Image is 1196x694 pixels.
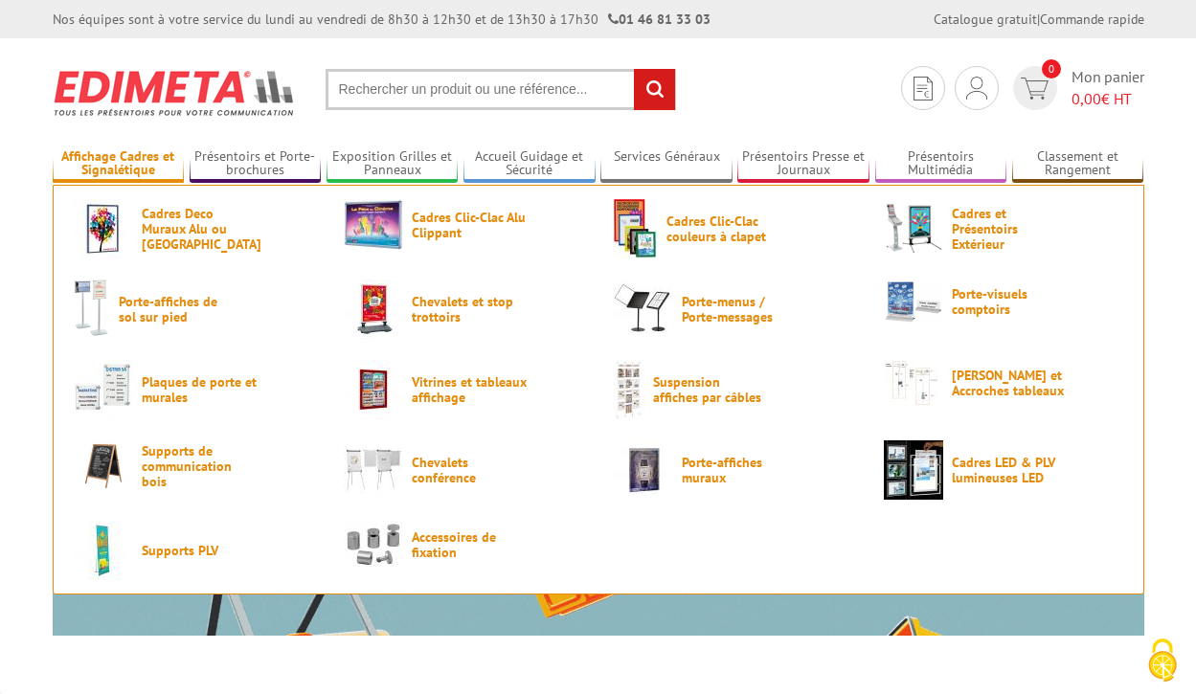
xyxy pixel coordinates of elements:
a: Catalogue gratuit [934,11,1037,28]
span: Chevalets conférence [412,455,527,485]
img: devis rapide [966,77,987,100]
span: Vitrines et tableaux affichage [412,374,527,405]
img: Plaques de porte et murales [74,360,133,419]
img: Cimaises et Accroches tableaux [884,360,943,406]
img: Supports de communication bois [74,440,133,491]
span: 0,00 [1072,89,1101,108]
a: Présentoirs Presse et Journaux [737,148,869,180]
a: Porte-menus / Porte-messages [614,280,853,339]
span: Cadres Deco Muraux Alu ou [GEOGRAPHIC_DATA] [142,206,257,252]
img: Cookies (fenêtre modale) [1139,637,1186,684]
a: Cadres LED & PLV lumineuses LED [884,440,1123,500]
button: Cookies (fenêtre modale) [1129,629,1196,694]
span: Cadres Clic-Clac Alu Clippant [412,210,527,240]
span: Cadres LED & PLV lumineuses LED [952,455,1067,485]
span: Porte-affiches de sol sur pied [119,294,234,325]
input: rechercher [634,69,675,110]
a: Porte-affiches muraux [614,440,853,500]
img: Supports PLV [74,521,133,580]
img: Cadres Clic-Clac Alu Clippant [344,199,403,250]
a: [PERSON_NAME] et Accroches tableaux [884,360,1123,406]
span: Mon panier [1072,66,1144,110]
span: Porte-visuels comptoirs [952,286,1067,317]
a: Cadres Clic-Clac Alu Clippant [344,199,583,250]
span: Porte-affiches muraux [682,455,797,485]
a: Cadres Deco Muraux Alu ou [GEOGRAPHIC_DATA] [74,199,313,258]
a: Suspension affiches par câbles [614,360,853,419]
a: Accessoires de fixation [344,521,583,568]
strong: 01 46 81 33 03 [608,11,711,28]
span: 0 [1042,59,1061,78]
img: Cadres Deco Muraux Alu ou Bois [74,199,133,258]
span: Plaques de porte et murales [142,374,257,405]
a: Classement et Rangement [1012,148,1144,180]
span: € HT [1072,88,1144,110]
img: Vitrines et tableaux affichage [344,360,403,419]
img: Chevalets conférence [344,440,403,500]
img: Cadres Clic-Clac couleurs à clapet [614,199,658,258]
img: Porte-affiches de sol sur pied [74,280,110,339]
a: Chevalets conférence [344,440,583,500]
a: devis rapide 0 Mon panier 0,00€ HT [1008,66,1144,110]
span: Supports PLV [142,543,257,558]
a: Chevalets et stop trottoirs [344,280,583,339]
img: Suspension affiches par câbles [614,360,644,419]
a: Porte-visuels comptoirs [884,280,1123,324]
div: Nos équipes sont à votre service du lundi au vendredi de 8h30 à 12h30 et de 13h30 à 17h30 [53,10,711,29]
a: Accueil Guidage et Sécurité [463,148,596,180]
span: [PERSON_NAME] et Accroches tableaux [952,368,1067,398]
img: Chevalets et stop trottoirs [344,280,403,339]
span: Accessoires de fixation [412,529,527,560]
span: Supports de communication bois [142,443,257,489]
span: Porte-menus / Porte-messages [682,294,797,325]
a: Commande rapide [1040,11,1144,28]
span: Suspension affiches par câbles [653,374,768,405]
a: Exposition Grilles et Panneaux [327,148,459,180]
a: Affichage Cadres et Signalétique [53,148,185,180]
img: Porte-menus / Porte-messages [614,280,673,339]
a: Porte-affiches de sol sur pied [74,280,313,339]
input: Rechercher un produit ou une référence... [326,69,676,110]
a: Cadres et Présentoirs Extérieur [884,199,1123,258]
img: devis rapide [914,77,933,101]
a: Présentoirs et Porte-brochures [190,148,322,180]
img: Cadres et Présentoirs Extérieur [884,199,943,258]
span: Chevalets et stop trottoirs [412,294,527,325]
a: Cadres Clic-Clac couleurs à clapet [614,199,853,258]
img: devis rapide [1021,78,1049,100]
img: Porte-affiches muraux [614,440,673,500]
img: Accessoires de fixation [344,521,403,568]
img: Porte-visuels comptoirs [884,280,943,324]
a: Services Généraux [600,148,733,180]
div: | [934,10,1144,29]
span: Cadres et Présentoirs Extérieur [952,206,1067,252]
a: Supports PLV [74,521,313,580]
a: Vitrines et tableaux affichage [344,360,583,419]
img: Cadres LED & PLV lumineuses LED [884,440,943,500]
img: Présentoir, panneau, stand - Edimeta - PLV, affichage, mobilier bureau, entreprise [53,57,297,128]
span: Cadres Clic-Clac couleurs à clapet [666,213,781,244]
a: Supports de communication bois [74,440,313,491]
a: Plaques de porte et murales [74,360,313,419]
a: Présentoirs Multimédia [875,148,1007,180]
